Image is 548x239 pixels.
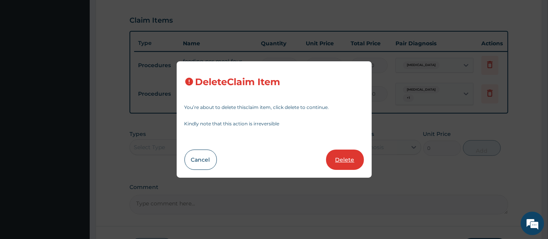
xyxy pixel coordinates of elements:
div: Minimize live chat window [128,4,147,23]
textarea: Type your message and hit 'Enter' [4,157,149,185]
p: You’re about to delete this claim item , click delete to continue. [184,105,364,110]
div: Chat with us now [41,44,131,54]
h3: Delete Claim Item [195,77,280,87]
p: Kindly note that this action is irreversible [184,121,364,126]
button: Delete [326,150,364,170]
span: We're online! [45,70,108,149]
button: Cancel [184,150,217,170]
img: d_794563401_company_1708531726252_794563401 [14,39,32,59]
